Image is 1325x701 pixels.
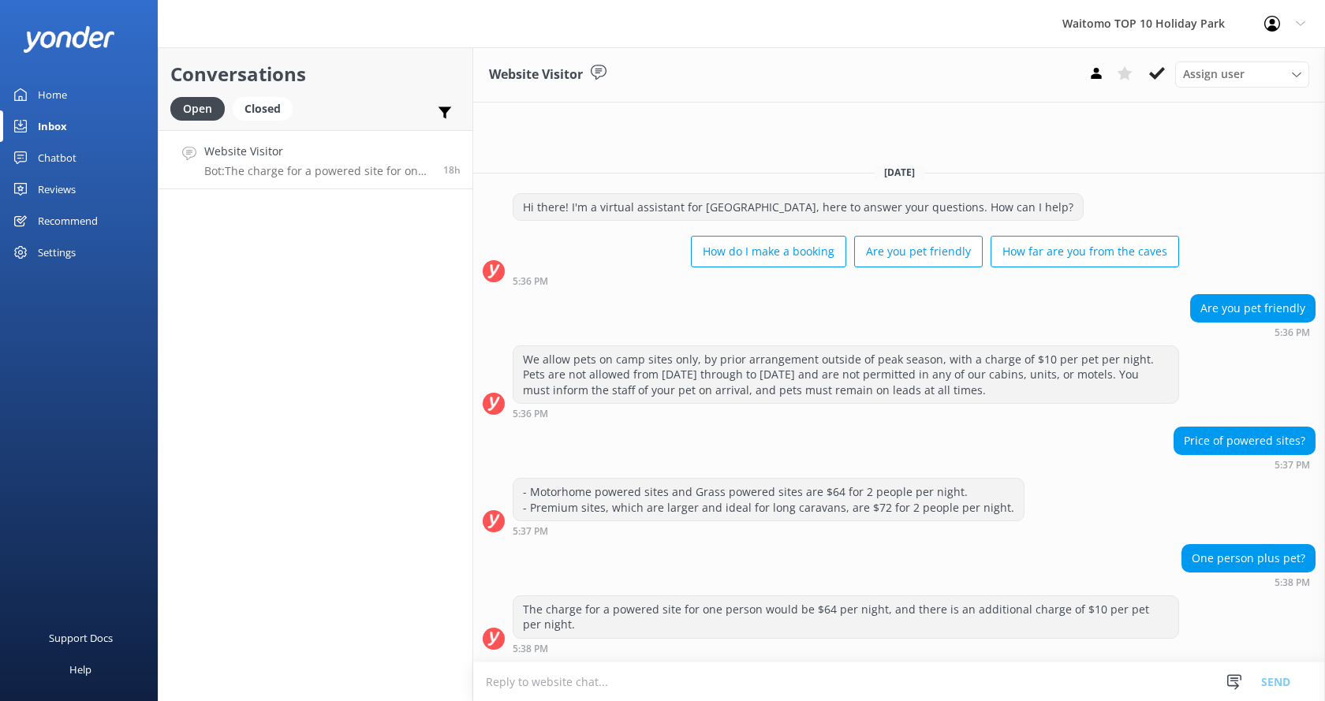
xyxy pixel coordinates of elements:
div: Reviews [38,173,76,205]
span: Assign user [1183,65,1245,83]
img: yonder-white-logo.png [24,26,114,52]
div: Support Docs [49,622,113,654]
p: Bot: The charge for a powered site for one person would be $64 per night, and there is an additio... [204,164,431,178]
div: 05:36pm 14-Aug-2025 (UTC +12:00) Pacific/Auckland [513,408,1179,419]
div: - Motorhome powered sites and Grass powered sites are $64 for 2 people per night. - Premium sites... [513,479,1024,520]
button: Are you pet friendly [854,236,983,267]
strong: 5:37 PM [1275,460,1310,470]
strong: 5:36 PM [513,409,548,419]
div: 05:38pm 14-Aug-2025 (UTC +12:00) Pacific/Auckland [1181,576,1316,587]
div: Recommend [38,205,98,237]
span: 05:38pm 14-Aug-2025 (UTC +12:00) Pacific/Auckland [443,163,461,177]
a: Website VisitorBot:The charge for a powered site for one person would be $64 per night, and there... [159,130,472,189]
div: We allow pets on camp sites only, by prior arrangement outside of peak season, with a charge of $... [513,346,1178,404]
div: 05:36pm 14-Aug-2025 (UTC +12:00) Pacific/Auckland [513,275,1179,286]
h4: Website Visitor [204,143,431,160]
div: 05:38pm 14-Aug-2025 (UTC +12:00) Pacific/Auckland [513,643,1179,654]
a: Closed [233,99,300,117]
div: Inbox [38,110,67,142]
strong: 5:37 PM [513,527,548,536]
div: Assign User [1175,62,1309,87]
div: Open [170,97,225,121]
div: 05:36pm 14-Aug-2025 (UTC +12:00) Pacific/Auckland [1190,326,1316,337]
div: Price of powered sites? [1174,427,1315,454]
div: Home [38,79,67,110]
div: 05:37pm 14-Aug-2025 (UTC +12:00) Pacific/Auckland [1174,459,1316,470]
div: 05:37pm 14-Aug-2025 (UTC +12:00) Pacific/Auckland [513,525,1025,536]
div: Hi there! I'm a virtual assistant for [GEOGRAPHIC_DATA], here to answer your questions. How can I... [513,194,1083,221]
div: Help [69,654,91,685]
div: One person plus pet? [1182,545,1315,572]
strong: 5:36 PM [513,277,548,286]
button: How far are you from the caves [991,236,1179,267]
div: Closed [233,97,293,121]
button: How do I make a booking [691,236,846,267]
a: Open [170,99,233,117]
div: The charge for a powered site for one person would be $64 per night, and there is an additional c... [513,596,1178,638]
h3: Website Visitor [489,65,583,85]
div: Chatbot [38,142,77,173]
div: Settings [38,237,76,268]
strong: 5:38 PM [1275,578,1310,587]
strong: 5:38 PM [513,644,548,654]
h2: Conversations [170,59,461,89]
span: [DATE] [875,166,924,179]
strong: 5:36 PM [1275,328,1310,337]
div: Are you pet friendly [1191,295,1315,322]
